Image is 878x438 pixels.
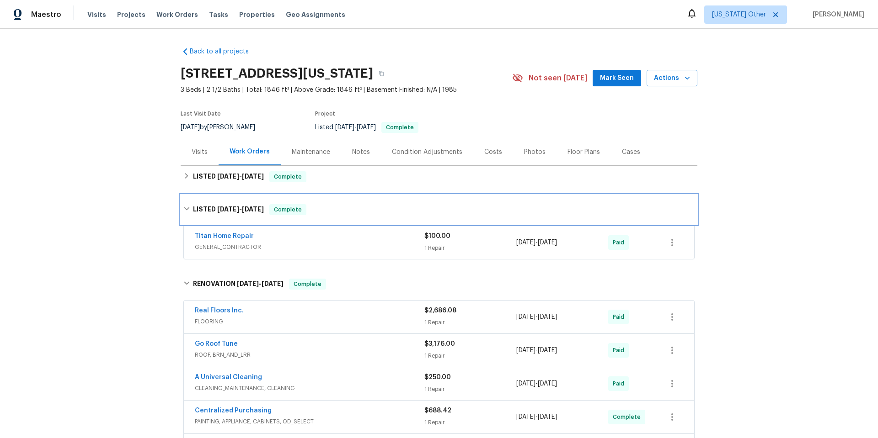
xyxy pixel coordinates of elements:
span: [DATE] [262,280,284,287]
h2: [STREET_ADDRESS][US_STATE] [181,69,373,78]
span: 3 Beds | 2 1/2 Baths | Total: 1846 ft² | Above Grade: 1846 ft² | Basement Finished: N/A | 1985 [181,85,512,95]
a: Back to all projects [181,47,268,56]
div: Visits [192,148,208,157]
span: [DATE] [516,414,535,420]
span: Not seen [DATE] [529,74,587,83]
a: A Universal Cleaning [195,374,262,380]
span: [DATE] [237,280,259,287]
h6: RENOVATION [193,279,284,290]
span: [DATE] [538,414,557,420]
span: [DATE] [516,314,535,320]
span: GENERAL_CONTRACTOR [195,243,424,252]
span: - [217,173,264,179]
span: [DATE] [357,124,376,131]
span: [DATE] [538,314,557,320]
span: - [217,206,264,212]
span: ROOF, BRN_AND_LRR [195,350,424,359]
span: Complete [270,172,305,181]
span: Project [315,111,335,116]
div: Work Orders [230,147,270,156]
div: Costs [484,148,502,157]
span: Complete [270,205,305,214]
a: Real Floors Inc. [195,307,244,314]
div: Condition Adjustments [392,148,462,157]
h6: LISTED [193,171,264,182]
span: - [516,238,557,247]
span: Properties [239,10,275,19]
span: Work Orders [156,10,198,19]
span: [DATE] [516,380,535,387]
div: 1 Repair [424,243,516,253]
span: - [335,124,376,131]
span: - [516,312,557,322]
div: 1 Repair [424,351,516,360]
span: - [516,412,557,422]
span: FLOORING [195,317,424,326]
div: LISTED [DATE]-[DATE]Complete [181,166,697,188]
span: Projects [117,10,145,19]
span: [DATE] [516,239,535,246]
span: [DATE] [538,347,557,354]
span: Mark Seen [600,73,634,84]
span: PAINTING, APPLIANCE, CABINETS, OD_SELECT [195,417,424,426]
div: Photos [524,148,546,157]
span: Complete [382,125,418,130]
div: 1 Repair [424,418,516,427]
span: Paid [613,346,628,355]
button: Actions [647,70,697,87]
span: [DATE] [538,380,557,387]
span: [PERSON_NAME] [809,10,864,19]
span: [DATE] [242,206,264,212]
span: - [516,346,557,355]
span: $250.00 [424,374,451,380]
div: Floor Plans [567,148,600,157]
div: Cases [622,148,640,157]
a: Titan Home Repair [195,233,254,239]
span: [US_STATE] Other [712,10,766,19]
span: Actions [654,73,690,84]
h6: LISTED [193,204,264,215]
span: Complete [290,280,325,289]
button: Mark Seen [593,70,641,87]
div: LISTED [DATE]-[DATE]Complete [181,195,697,224]
span: CLEANING_MAINTENANCE, CLEANING [195,384,424,393]
span: Last Visit Date [181,111,221,116]
span: [DATE] [181,124,200,131]
span: [DATE] [538,239,557,246]
div: Notes [352,148,370,157]
div: by [PERSON_NAME] [181,122,266,133]
span: - [237,280,284,287]
span: Complete [613,412,644,422]
span: Paid [613,312,628,322]
span: $688.42 [424,407,451,414]
span: Paid [613,238,628,247]
span: Geo Assignments [286,10,345,19]
span: Listed [315,124,418,131]
a: Centralized Purchasing [195,407,272,414]
div: Maintenance [292,148,330,157]
span: [DATE] [335,124,354,131]
span: - [516,379,557,388]
button: Copy Address [373,65,390,82]
span: $3,176.00 [424,341,455,347]
span: Paid [613,379,628,388]
span: Tasks [209,11,228,18]
span: Visits [87,10,106,19]
a: Go Roof Tune [195,341,238,347]
span: $2,686.08 [424,307,456,314]
div: 1 Repair [424,385,516,394]
span: Maestro [31,10,61,19]
span: $100.00 [424,233,450,239]
div: 1 Repair [424,318,516,327]
span: [DATE] [516,347,535,354]
span: [DATE] [242,173,264,179]
span: [DATE] [217,206,239,212]
div: RENOVATION [DATE]-[DATE]Complete [181,269,697,299]
span: [DATE] [217,173,239,179]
